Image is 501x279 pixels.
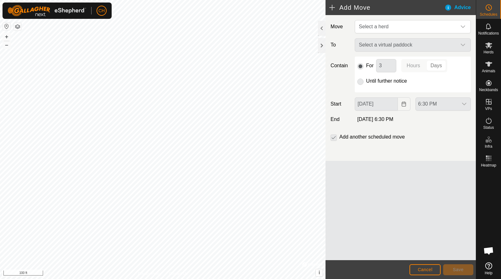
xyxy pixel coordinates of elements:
[356,20,457,33] span: Select a herd
[169,271,187,276] a: Contact Us
[14,23,21,30] button: Map Layers
[485,107,492,111] span: VPs
[481,163,496,167] span: Heatmap
[3,41,10,49] button: –
[328,116,352,123] label: End
[418,267,432,272] span: Cancel
[480,13,497,16] span: Schedules
[485,145,492,148] span: Infra
[3,33,10,41] button: +
[483,126,494,129] span: Status
[444,4,476,11] div: Advice
[138,271,162,276] a: Privacy Policy
[478,31,499,35] span: Notifications
[339,134,405,139] label: Add another scheduled move
[443,264,473,275] button: Save
[3,23,10,30] button: Reset Map
[316,269,323,276] button: i
[366,63,374,68] label: For
[328,100,352,108] label: Start
[359,24,388,29] span: Select a herd
[357,117,393,122] span: [DATE] 6:30 PM
[453,267,464,272] span: Save
[366,79,407,84] label: Until further notice
[483,50,493,54] span: Herds
[98,8,105,14] span: CH
[328,20,352,33] label: Move
[485,271,493,275] span: Help
[8,5,86,16] img: Gallagher Logo
[328,38,352,52] label: To
[457,20,469,33] div: dropdown trigger
[328,62,352,69] label: Contain
[479,241,498,260] div: Open chat
[329,4,444,11] h2: Add Move
[398,97,410,111] button: Choose Date
[482,69,495,73] span: Animals
[319,270,320,275] span: i
[409,264,441,275] button: Cancel
[476,260,501,277] a: Help
[479,88,498,92] span: Neckbands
